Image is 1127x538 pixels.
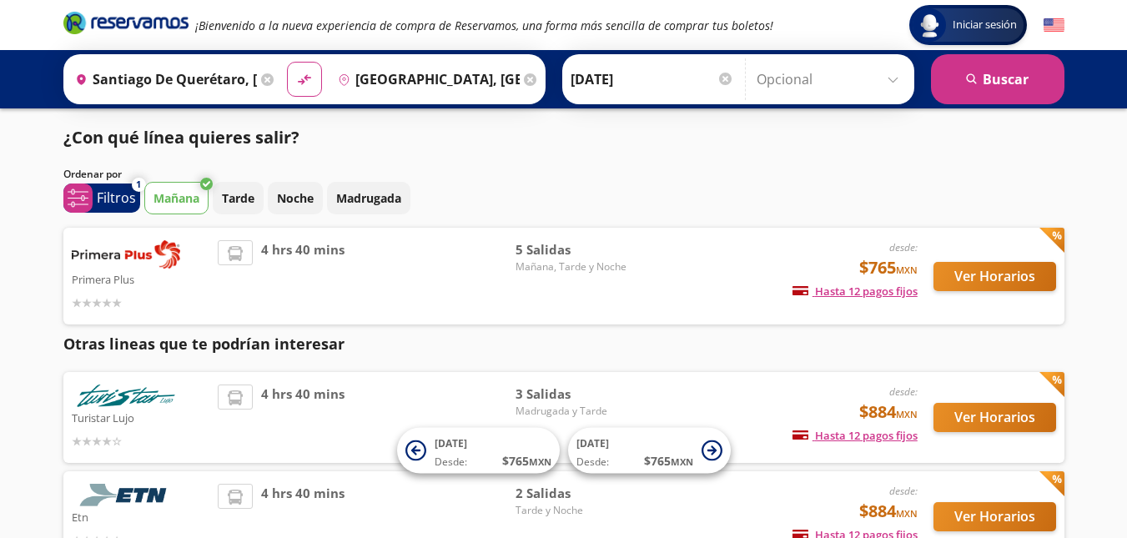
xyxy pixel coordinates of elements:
[72,506,210,526] p: Etn
[933,403,1056,432] button: Ver Horarios
[331,58,520,100] input: Buscar Destino
[931,54,1064,104] button: Buscar
[568,428,731,474] button: [DATE]Desde:$765MXN
[792,284,918,299] span: Hasta 12 pagos fijos
[933,502,1056,531] button: Ver Horarios
[889,385,918,399] em: desde:
[889,240,918,254] em: desde:
[72,385,180,407] img: Turistar Lujo
[435,455,467,470] span: Desde:
[195,18,773,33] em: ¡Bienvenido a la nueva experiencia de compra de Reservamos, una forma más sencilla de comprar tus...
[63,184,140,213] button: 1Filtros
[261,385,345,450] span: 4 hrs 40 mins
[336,189,401,207] p: Madrugada
[946,17,1024,33] span: Iniciar sesión
[277,189,314,207] p: Noche
[576,455,609,470] span: Desde:
[671,455,693,468] small: MXN
[222,189,254,207] p: Tarde
[63,167,122,182] p: Ordenar por
[63,125,299,150] p: ¿Con qué línea quieres salir?
[859,255,918,280] span: $765
[933,262,1056,291] button: Ver Horarios
[859,499,918,524] span: $884
[896,408,918,420] small: MXN
[571,58,734,100] input: Elegir Fecha
[397,428,560,474] button: [DATE]Desde:$765MXN
[261,240,345,312] span: 4 hrs 40 mins
[72,407,210,427] p: Turistar Lujo
[516,404,632,419] span: Madrugada y Tarde
[213,182,264,214] button: Tarde
[72,240,180,269] img: Primera Plus
[435,436,467,450] span: [DATE]
[97,188,136,208] p: Filtros
[516,259,632,274] span: Mañana, Tarde y Noche
[63,10,189,35] i: Brand Logo
[268,182,323,214] button: Noche
[644,452,693,470] span: $ 765
[502,452,551,470] span: $ 765
[72,484,180,506] img: Etn
[516,484,632,503] span: 2 Salidas
[576,436,609,450] span: [DATE]
[63,333,1064,355] p: Otras lineas que te podrían interesar
[72,269,210,289] p: Primera Plus
[1044,15,1064,36] button: English
[516,503,632,518] span: Tarde y Noche
[859,400,918,425] span: $884
[529,455,551,468] small: MXN
[68,58,257,100] input: Buscar Origen
[153,189,199,207] p: Mañana
[136,178,141,192] span: 1
[327,182,410,214] button: Madrugada
[792,428,918,443] span: Hasta 12 pagos fijos
[63,10,189,40] a: Brand Logo
[889,484,918,498] em: desde:
[896,507,918,520] small: MXN
[516,385,632,404] span: 3 Salidas
[757,58,906,100] input: Opcional
[516,240,632,259] span: 5 Salidas
[896,264,918,276] small: MXN
[144,182,209,214] button: Mañana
